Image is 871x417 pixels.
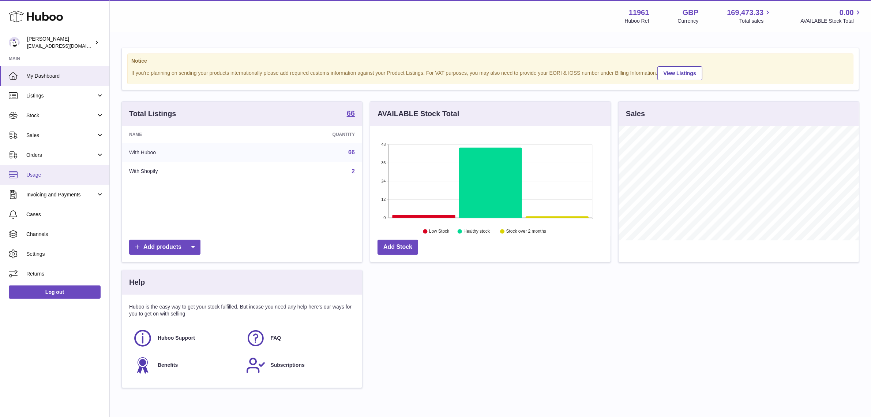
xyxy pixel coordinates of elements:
[131,58,849,64] strong: Notice
[378,240,418,255] a: Add Stock
[26,211,104,218] span: Cases
[429,229,450,234] text: Low Stock
[348,149,355,155] a: 66
[122,162,251,181] td: With Shopify
[26,132,96,139] span: Sales
[352,168,355,174] a: 2
[727,8,763,18] span: 169,473.33
[383,215,386,220] text: 0
[506,229,546,234] text: Stock over 2 months
[133,328,239,348] a: Huboo Support
[129,303,355,317] p: Huboo is the easy way to get your stock fulfilled. But incase you need any help here's our ways f...
[727,8,772,25] a: 169,473.33 Total sales
[158,362,178,369] span: Benefits
[657,66,702,80] a: View Listings
[347,110,355,117] strong: 66
[678,18,699,25] div: Currency
[625,18,649,25] div: Huboo Ref
[26,92,96,99] span: Listings
[251,126,362,143] th: Quantity
[9,37,20,48] img: internalAdmin-11961@internal.huboo.com
[26,191,96,198] span: Invoicing and Payments
[26,152,96,159] span: Orders
[381,160,386,165] text: 36
[246,328,352,348] a: FAQ
[129,240,200,255] a: Add products
[463,229,490,234] text: Healthy stock
[133,355,239,375] a: Benefits
[683,8,698,18] strong: GBP
[381,142,386,147] text: 48
[122,126,251,143] th: Name
[629,8,649,18] strong: 11961
[347,110,355,118] a: 66
[271,335,281,342] span: FAQ
[739,18,772,25] span: Total sales
[9,285,101,299] a: Log out
[26,171,104,178] span: Usage
[378,109,459,119] h3: AVAILABLE Stock Total
[800,18,862,25] span: AVAILABLE Stock Total
[246,355,352,375] a: Subscriptions
[122,143,251,162] td: With Huboo
[27,43,108,49] span: [EMAIL_ADDRESS][DOMAIN_NAME]
[26,251,104,258] span: Settings
[26,270,104,277] span: Returns
[158,335,195,342] span: Huboo Support
[129,277,145,287] h3: Help
[129,109,176,119] h3: Total Listings
[27,36,93,49] div: [PERSON_NAME]
[381,197,386,202] text: 12
[131,65,849,80] div: If you're planning on sending your products internationally please add required customs informati...
[381,179,386,183] text: 24
[271,362,305,369] span: Subscriptions
[26,73,104,80] span: My Dashboard
[800,8,862,25] a: 0.00 AVAILABLE Stock Total
[26,112,96,119] span: Stock
[626,109,645,119] h3: Sales
[840,8,854,18] span: 0.00
[26,231,104,238] span: Channels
